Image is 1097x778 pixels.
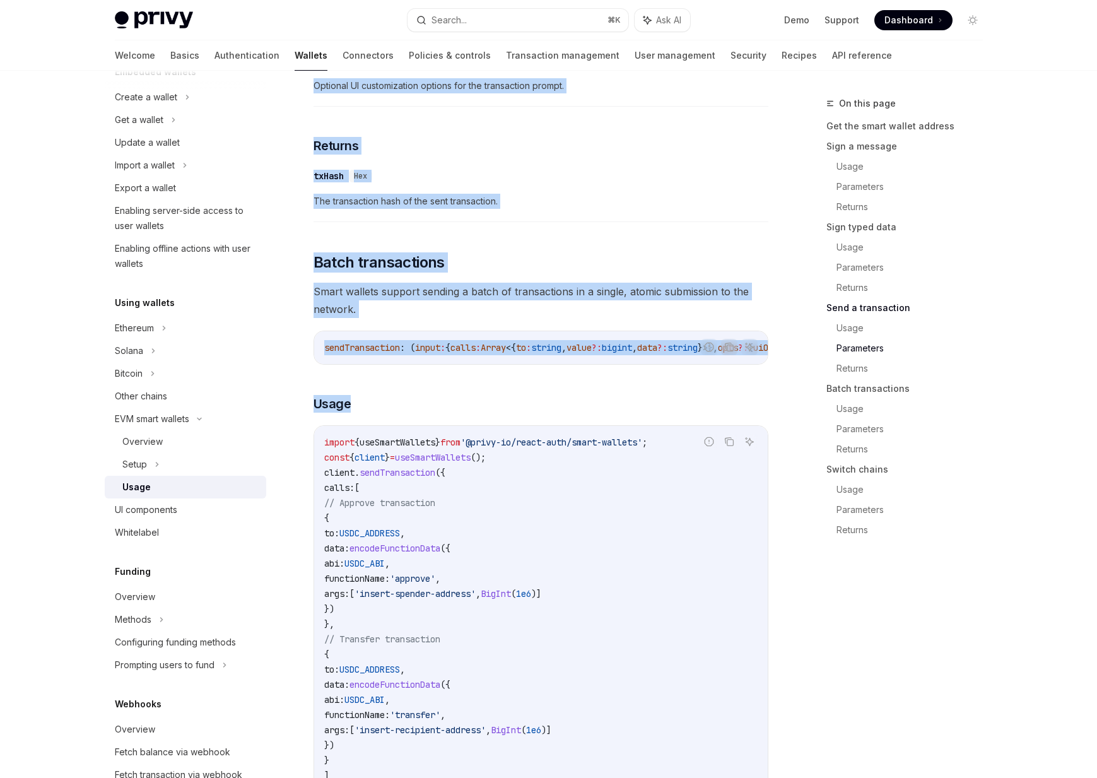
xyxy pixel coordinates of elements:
[435,467,445,478] span: ({
[531,342,561,353] span: string
[884,14,933,27] span: Dashboard
[511,588,516,599] span: (
[105,631,266,654] a: Configuring funding methods
[566,342,592,353] span: value
[115,343,143,358] div: Solana
[349,543,440,554] span: encodeFunctionData
[385,558,390,569] span: ,
[440,709,445,721] span: ,
[450,342,476,353] span: calls
[115,135,180,150] div: Update a wallet
[826,298,993,318] a: Send a transaction
[324,543,349,554] span: data:
[295,40,327,71] a: Wallets
[516,588,531,599] span: 1e6
[471,452,486,463] span: ();
[839,96,896,111] span: On this page
[701,433,717,450] button: Report incorrect code
[836,399,993,419] a: Usage
[431,13,467,28] div: Search...
[349,724,355,736] span: [
[836,439,993,459] a: Returns
[385,694,390,705] span: ,
[105,430,266,453] a: Overview
[324,664,339,675] span: to:
[314,78,768,93] span: Optional UI customization options for the transaction prompt.
[836,177,993,197] a: Parameters
[607,15,621,25] span: ⌘ K
[632,342,637,353] span: ,
[115,657,214,673] div: Prompting users to fund
[105,718,266,741] a: Overview
[355,724,486,736] span: 'insert-recipient-address'
[415,342,440,353] span: input
[344,558,385,569] span: USDC_ABI
[115,389,167,404] div: Other chains
[730,40,766,71] a: Security
[314,170,344,182] div: txHash
[390,573,435,584] span: 'approve'
[836,358,993,379] a: Returns
[115,295,175,310] h5: Using wallets
[115,612,151,627] div: Methods
[561,342,566,353] span: ,
[667,342,698,353] span: string
[592,342,602,353] span: ?:
[324,342,400,353] span: sendTransaction
[836,156,993,177] a: Usage
[836,500,993,520] a: Parameters
[105,521,266,544] a: Whitelabel
[385,452,390,463] span: }
[324,603,334,615] span: })
[324,558,344,569] span: abi:
[476,342,481,353] span: :
[355,467,360,478] span: .
[324,497,435,509] span: // Approve transaction
[105,741,266,763] a: Fetch balance via webhook
[826,459,993,480] a: Switch chains
[461,437,642,448] span: '@privy-io/react-auth/smart-wallets'
[314,395,351,413] span: Usage
[506,342,516,353] span: <{
[826,116,993,136] a: Get the smart wallet address
[440,342,445,353] span: :
[836,520,993,540] a: Returns
[836,419,993,439] a: Parameters
[360,437,435,448] span: useSmartWallets
[395,452,471,463] span: useSmartWallets
[390,452,395,463] span: =
[826,379,993,399] a: Batch transactions
[721,339,737,355] button: Copy the contents from the code block
[516,342,526,353] span: to
[521,724,526,736] span: (
[541,724,551,736] span: )]
[314,252,445,273] span: Batch transactions
[635,9,690,32] button: Ask AI
[324,482,355,493] span: calls:
[836,257,993,278] a: Parameters
[324,437,355,448] span: import
[360,467,435,478] span: sendTransaction
[491,724,521,736] span: BigInt
[531,588,541,599] span: )]
[782,40,817,71] a: Recipes
[526,342,531,353] span: :
[355,588,476,599] span: 'insert-spender-address'
[486,724,491,736] span: ,
[637,342,657,353] span: data
[314,194,768,209] span: The transaction hash of the sent transaction.
[826,136,993,156] a: Sign a message
[115,722,155,737] div: Overview
[832,40,892,71] a: API reference
[324,512,329,524] span: {
[657,342,667,353] span: ?:
[349,679,440,690] span: encodeFunctionData
[115,525,159,540] div: Whitelabel
[698,342,718,353] span: }>},
[324,588,349,599] span: args:
[390,709,440,721] span: 'transfer'
[963,10,983,30] button: Toggle dark mode
[214,40,279,71] a: Authentication
[836,278,993,298] a: Returns
[122,480,151,495] div: Usage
